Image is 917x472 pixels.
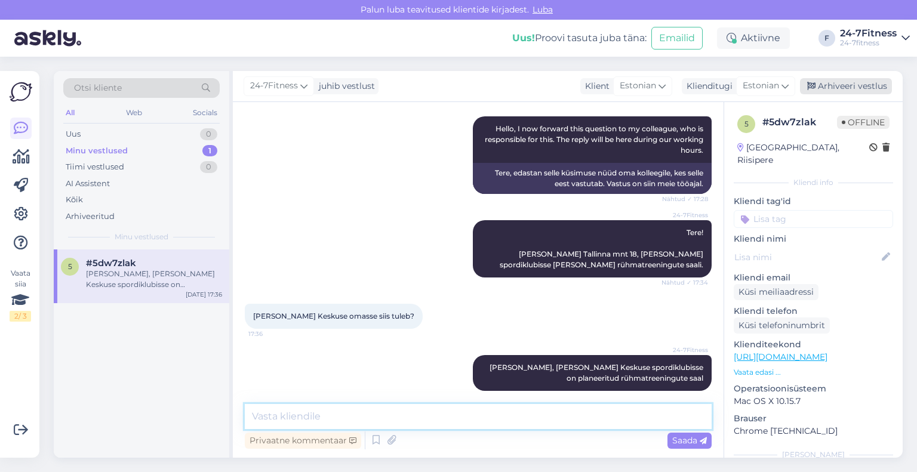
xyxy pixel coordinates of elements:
div: [PERSON_NAME], [PERSON_NAME] Keskuse spordiklubisse on planeeritud rühmatreeningute saal [86,269,222,290]
a: 24-7Fitness24-7fitness [840,29,910,48]
div: 1 [202,145,217,157]
span: Otsi kliente [74,82,122,94]
div: Vaata siia [10,268,31,322]
div: Proovi tasuta juba täna: [512,31,647,45]
div: Küsi meiliaadressi [734,284,818,300]
div: Aktiivne [717,27,790,49]
p: Operatsioonisüsteem [734,382,893,395]
p: Kliendi tag'id [734,195,893,208]
div: 24-7fitness [840,38,897,48]
p: Mac OS X 10.15.7 [734,395,893,408]
div: Minu vestlused [66,145,128,157]
span: [PERSON_NAME] Keskuse omasse siis tuleb? [253,311,414,320]
div: Küsi telefoninumbrit [734,317,830,334]
p: Vaata edasi ... [734,367,893,378]
div: AI Assistent [66,178,110,190]
div: 0 [200,161,217,173]
div: juhib vestlust [314,80,375,92]
div: [DATE] 17:36 [186,290,222,299]
div: Uus [66,128,81,140]
span: 5 [744,119,749,128]
input: Lisa tag [734,210,893,228]
button: Emailid [651,27,703,50]
div: Web [124,105,144,121]
span: Hello, I now forward this question to my colleague, who is responsible for this. The reply will b... [485,124,705,155]
span: Nähtud ✓ 17:28 [662,195,708,203]
img: Askly Logo [10,81,32,103]
div: Tiimi vestlused [66,161,124,173]
p: Kliendi nimi [734,233,893,245]
div: All [63,105,77,121]
span: 24-7Fitness [663,211,708,220]
span: Estonian [620,79,656,92]
div: 24-7Fitness [840,29,897,38]
div: Klienditugi [682,80,733,92]
div: Arhiveeritud [66,211,115,223]
div: Kõik [66,194,83,206]
input: Lisa nimi [734,251,879,264]
span: 24-7Fitness [250,79,298,92]
span: 5 [68,262,72,271]
p: Kliendi telefon [734,305,893,317]
div: [GEOGRAPHIC_DATA], Riisipere [737,141,869,166]
b: Uus! [512,32,535,44]
p: Brauser [734,412,893,425]
span: 17:36 [248,329,293,338]
p: Klienditeekond [734,338,893,351]
div: Arhiveeri vestlus [800,78,892,94]
div: Socials [190,105,220,121]
span: 24-7Fitness [663,345,708,354]
span: 17:40 [663,391,708,400]
span: Minu vestlused [115,232,168,242]
div: F [818,30,835,47]
div: 2 / 3 [10,311,31,322]
span: Estonian [743,79,779,92]
div: Privaatne kommentaar [245,433,361,449]
div: 0 [200,128,217,140]
div: Tere, edastan selle küsimuse nüüd oma kolleegile, kes selle eest vastutab. Vastus on siin meie tö... [473,163,712,194]
span: Nähtud ✓ 17:34 [661,278,708,287]
span: #5dw7zlak [86,258,136,269]
div: [PERSON_NAME] [734,449,893,460]
div: Kliendi info [734,177,893,188]
a: [URL][DOMAIN_NAME] [734,351,827,362]
span: Saada [672,435,707,446]
div: Klient [580,80,610,92]
p: Chrome [TECHNICAL_ID] [734,425,893,437]
span: Luba [529,4,556,15]
div: # 5dw7zlak [762,115,837,129]
span: [PERSON_NAME], [PERSON_NAME] Keskuse spordiklubisse on planeeritud rühmatreeningute saal [490,363,705,382]
p: Kliendi email [734,272,893,284]
span: Offline [837,116,890,129]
